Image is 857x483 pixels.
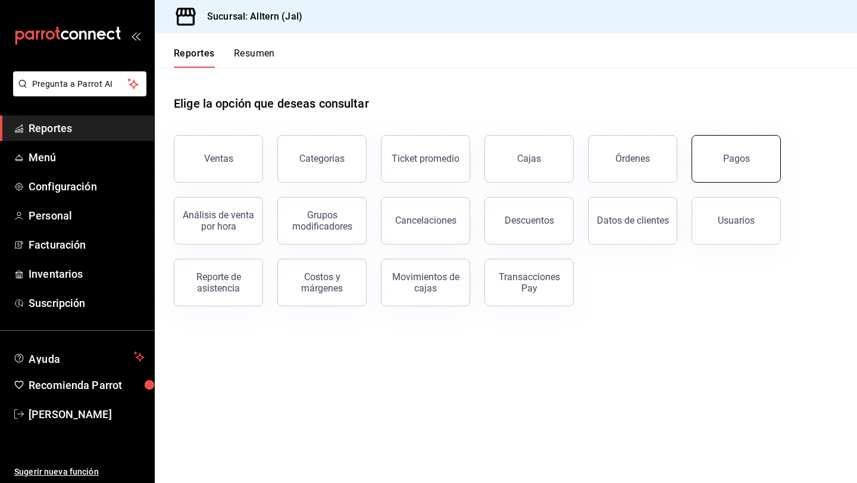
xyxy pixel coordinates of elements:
button: Reportes [174,48,215,68]
div: Grupos modificadores [285,209,359,232]
div: Reporte de asistencia [182,271,255,294]
button: Pregunta a Parrot AI [13,71,146,96]
span: Recomienda Parrot [29,377,145,393]
div: Cajas [517,152,542,166]
h3: Sucursal: Alltern (Jal) [198,10,302,24]
button: Usuarios [692,197,781,244]
button: Reporte de asistencia [174,259,263,306]
div: navigation tabs [174,48,275,68]
button: Ventas [174,135,263,183]
span: Inventarios [29,266,145,282]
button: Grupos modificadores [277,197,367,244]
span: Sugerir nueva función [14,466,145,478]
div: Ticket promedio [392,153,459,164]
button: open_drawer_menu [131,31,140,40]
div: Costos y márgenes [285,271,359,294]
span: Personal [29,208,145,224]
button: Resumen [234,48,275,68]
a: Pregunta a Parrot AI [8,86,146,99]
button: Pagos [692,135,781,183]
span: Facturación [29,237,145,253]
h1: Elige la opción que deseas consultar [174,95,369,112]
span: Configuración [29,178,145,195]
button: Órdenes [588,135,677,183]
span: Suscripción [29,295,145,311]
div: Ventas [204,153,233,164]
div: Transacciones Pay [492,271,566,294]
span: Reportes [29,120,145,136]
button: Categorías [277,135,367,183]
button: Ticket promedio [381,135,470,183]
div: Cancelaciones [395,215,456,226]
button: Costos y márgenes [277,259,367,306]
button: Datos de clientes [588,197,677,244]
span: Ayuda [29,350,129,364]
div: Datos de clientes [597,215,669,226]
button: Transacciones Pay [484,259,574,306]
div: Descuentos [505,215,554,226]
span: [PERSON_NAME] [29,406,145,422]
div: Usuarios [718,215,755,226]
div: Órdenes [615,153,650,164]
button: Análisis de venta por hora [174,197,263,244]
span: Pregunta a Parrot AI [32,78,128,90]
span: Menú [29,149,145,165]
a: Cajas [484,135,574,183]
button: Movimientos de cajas [381,259,470,306]
button: Descuentos [484,197,574,244]
button: Cancelaciones [381,197,470,244]
div: Análisis de venta por hora [182,209,255,232]
div: Categorías [299,153,345,164]
div: Movimientos de cajas [389,271,462,294]
div: Pagos [723,153,750,164]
